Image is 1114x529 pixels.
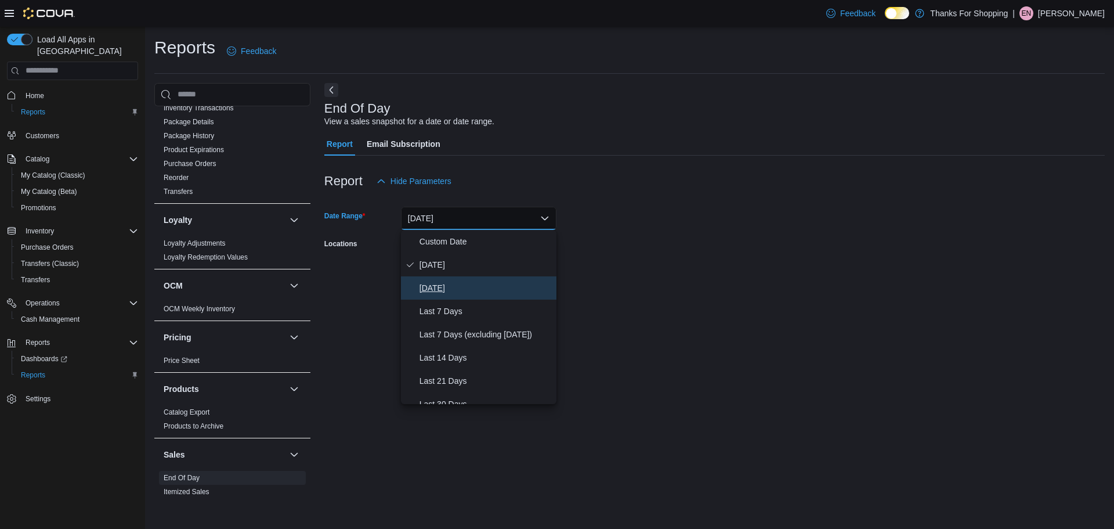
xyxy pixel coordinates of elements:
nav: Complex example [7,82,138,438]
span: Catalog [21,152,138,166]
a: Catalog Export [164,408,209,416]
span: Transfers [21,275,50,285]
span: Last 14 Days [419,351,552,365]
button: Operations [2,295,143,311]
button: Catalog [21,152,54,166]
span: Cash Management [21,315,79,324]
p: Thanks For Shopping [930,6,1008,20]
button: Loyalty [164,214,285,226]
span: My Catalog (Classic) [21,171,85,180]
span: Reorder [164,173,189,182]
div: Loyalty [154,236,310,269]
button: Operations [21,296,64,310]
span: Promotions [21,203,56,213]
span: Operations [26,298,60,308]
a: Home [21,89,49,103]
span: OCM Weekly Inventory [164,304,235,314]
a: Transfers (Classic) [16,257,84,271]
h3: Pricing [164,332,191,343]
span: Reports [16,368,138,382]
button: Hide Parameters [372,170,456,193]
button: Next [324,83,338,97]
span: Transfers [16,273,138,287]
button: My Catalog (Classic) [12,167,143,183]
a: Reports [16,105,50,119]
div: View a sales snapshot for a date or date range. [324,116,494,128]
span: Last 7 Days (excluding [DATE]) [419,328,552,341]
span: Email Subscription [367,132,440,156]
span: Last 30 Days [419,397,552,411]
span: [DATE] [419,258,552,272]
p: [PERSON_NAME] [1038,6,1105,20]
span: Custom Date [419,235,552,249]
button: Promotions [12,200,143,216]
span: Reports [21,107,45,117]
span: Promotions [16,201,138,215]
button: Reports [12,367,143,383]
span: Loyalty Redemption Values [164,253,248,262]
a: Feedback [822,2,880,25]
span: Loyalty Adjustments [164,239,226,248]
span: My Catalog (Beta) [16,185,138,199]
button: Catalog [2,151,143,167]
span: Feedback [241,45,276,57]
span: Operations [21,296,138,310]
button: OCM [164,280,285,292]
a: Loyalty Redemption Values [164,253,248,261]
button: Settings [2,390,143,407]
button: Reports [2,334,143,351]
span: Purchase Orders [21,243,74,252]
span: Feedback [840,8,876,19]
input: Dark Mode [885,7,909,19]
span: Transfers (Classic) [21,259,79,268]
button: Products [287,382,301,396]
span: Dark Mode [885,19,885,20]
p: | [1012,6,1015,20]
img: Cova [23,8,75,19]
span: Customers [21,128,138,143]
a: Purchase Orders [164,160,216,168]
button: Sales [287,448,301,462]
span: Hide Parameters [390,175,451,187]
a: Price Sheet [164,357,200,365]
span: Cash Management [16,312,138,326]
button: Inventory [2,223,143,239]
a: Sales by Classification [164,502,233,510]
span: Catalog Export [164,408,209,417]
div: Products [154,405,310,438]
a: Purchase Orders [16,240,78,254]
button: Customers [2,127,143,144]
span: Catalog [26,154,49,164]
span: Itemized Sales [164,487,209,496]
h1: Reports [154,36,215,59]
span: Reports [21,336,138,350]
a: Products to Archive [164,422,223,430]
a: Dashboards [12,351,143,367]
span: Dashboards [21,354,67,364]
button: Sales [164,449,285,460]
a: My Catalog (Beta) [16,185,82,199]
a: Settings [21,392,55,406]
a: Itemized Sales [164,488,209,496]
h3: Report [324,174,363,188]
h3: End Of Day [324,102,390,116]
button: My Catalog (Beta) [12,183,143,200]
h3: Products [164,383,199,395]
a: Reorder [164,174,189,182]
span: Dashboards [16,352,138,366]
a: Package Details [164,118,214,126]
label: Date Range [324,211,366,221]
button: Loyalty [287,213,301,227]
a: Feedback [222,39,281,63]
span: Customers [26,131,59,141]
h3: Loyalty [164,214,192,226]
span: Product Expirations [164,145,224,154]
button: Inventory [21,224,59,238]
span: Home [21,88,138,103]
a: Transfers [164,188,193,196]
span: Purchase Orders [164,159,216,168]
a: Cash Management [16,312,84,326]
